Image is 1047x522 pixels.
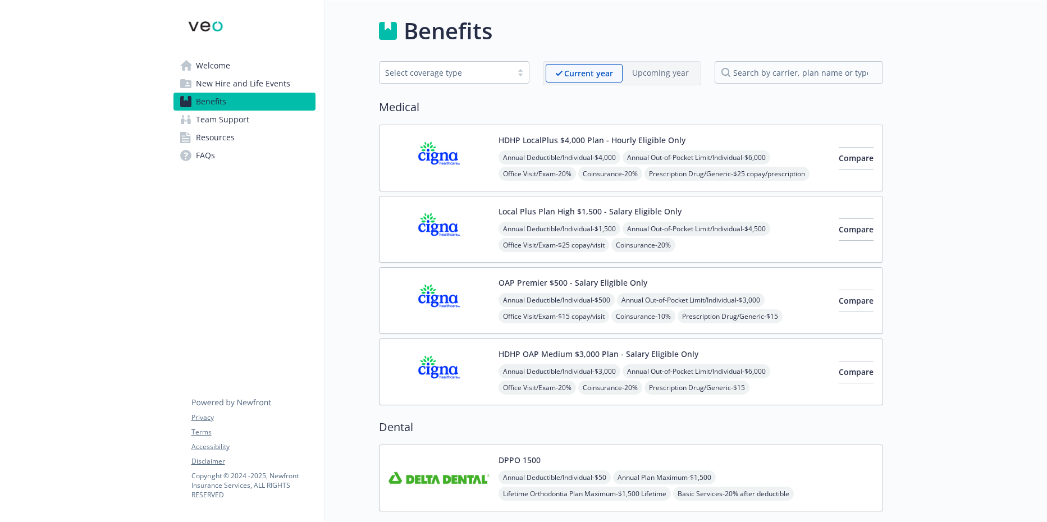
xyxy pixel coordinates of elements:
[196,146,215,164] span: FAQs
[611,309,675,323] span: Coinsurance - 10%
[499,238,609,252] span: Office Visit/Exam - $25 copay/visit
[388,205,490,253] img: CIGNA carrier logo
[404,14,492,48] h1: Benefits
[499,470,611,484] span: Annual Deductible/Individual - $50
[617,293,765,307] span: Annual Out-of-Pocket Limit/Individual - $3,000
[644,381,749,395] span: Prescription Drug/Generic - $15
[839,153,874,163] span: Compare
[388,348,490,396] img: CIGNA carrier logo
[173,93,316,111] a: Benefits
[839,295,874,306] span: Compare
[839,218,874,241] button: Compare
[191,456,315,466] a: Disclaimer
[644,167,810,181] span: Prescription Drug/Generic - $25 copay/prescription
[499,309,609,323] span: Office Visit/Exam - $15 copay/visit
[196,57,230,75] span: Welcome
[839,224,874,235] span: Compare
[191,427,315,437] a: Terms
[839,367,874,377] span: Compare
[388,134,490,182] img: CIGNA carrier logo
[499,364,620,378] span: Annual Deductible/Individual - $3,000
[839,361,874,383] button: Compare
[499,134,685,146] button: HDHP LocalPlus $4,000 Plan - Hourly Eligible Only
[499,381,576,395] span: Office Visit/Exam - 20%
[632,67,689,79] p: Upcoming year
[499,487,671,501] span: Lifetime Orthodontia Plan Maximum - $1,500 Lifetime
[678,309,783,323] span: Prescription Drug/Generic - $15
[564,67,613,79] p: Current year
[379,99,883,116] h2: Medical
[499,167,576,181] span: Office Visit/Exam - 20%
[191,442,315,452] a: Accessibility
[499,205,682,217] button: Local Plus Plan High $1,500 - Salary Eligible Only
[499,150,620,164] span: Annual Deductible/Individual - $4,000
[379,419,883,436] h2: Dental
[196,129,235,146] span: Resources
[499,277,647,289] button: OAP Premier $500 - Salary Eligible Only
[715,61,883,84] input: search by carrier, plan name or type
[191,471,315,500] p: Copyright © 2024 - 2025 , Newfront Insurance Services, ALL RIGHTS RESERVED
[196,93,226,111] span: Benefits
[499,293,615,307] span: Annual Deductible/Individual - $500
[578,381,642,395] span: Coinsurance - 20%
[839,290,874,312] button: Compare
[623,222,770,236] span: Annual Out-of-Pocket Limit/Individual - $4,500
[578,167,642,181] span: Coinsurance - 20%
[173,111,316,129] a: Team Support
[499,454,541,466] button: DPPO 1500
[196,75,290,93] span: New Hire and Life Events
[613,470,716,484] span: Annual Plan Maximum - $1,500
[388,454,490,502] img: Delta Dental Insurance Company carrier logo
[173,129,316,146] a: Resources
[173,57,316,75] a: Welcome
[191,413,315,423] a: Privacy
[623,364,770,378] span: Annual Out-of-Pocket Limit/Individual - $6,000
[388,277,490,324] img: CIGNA carrier logo
[499,348,698,360] button: HDHP OAP Medium $3,000 Plan - Salary Eligible Only
[839,147,874,170] button: Compare
[499,222,620,236] span: Annual Deductible/Individual - $1,500
[385,67,506,79] div: Select coverage type
[611,238,675,252] span: Coinsurance - 20%
[623,150,770,164] span: Annual Out-of-Pocket Limit/Individual - $6,000
[173,146,316,164] a: FAQs
[173,75,316,93] a: New Hire and Life Events
[623,64,698,83] span: Upcoming year
[196,111,249,129] span: Team Support
[673,487,794,501] span: Basic Services - 20% after deductible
